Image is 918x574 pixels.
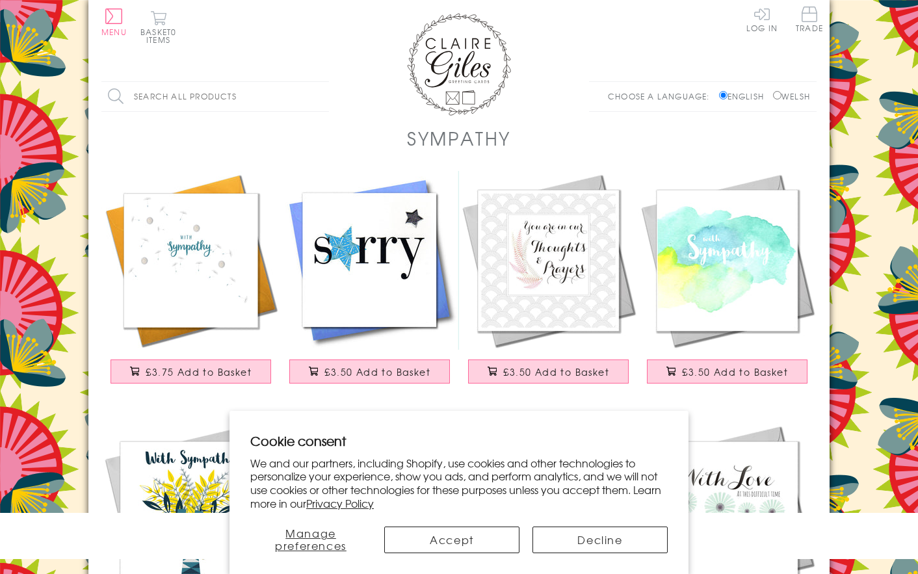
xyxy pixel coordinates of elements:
a: Sympathy Card, Sorry, Thinking of you, Embellished with pompoms £3.75 Add to Basket [101,171,280,397]
button: £3.50 Add to Basket [289,359,451,384]
span: Menu [101,26,127,38]
input: Search [316,82,329,111]
p: We and our partners, including Shopify, use cookies and other technologies to personalize your ex... [250,456,668,510]
button: £3.50 Add to Basket [468,359,629,384]
a: Sympathy, Sorry, Thinking of you Card, Blue Star, Embellished with a padded star £3.50 Add to Basket [280,171,459,397]
span: 0 items [146,26,176,46]
a: Trade [796,7,823,34]
img: Sympathy, Sorry, Thinking of you Card, Watercolour, With Sympathy [638,171,817,350]
span: Manage preferences [275,525,347,553]
img: Sympathy, Sorry, Thinking of you Card, Fern Flowers, Thoughts & Prayers [459,171,638,350]
h2: Cookie consent [250,432,668,450]
input: Welsh [773,91,781,99]
button: £3.50 Add to Basket [647,359,808,384]
span: £3.50 Add to Basket [503,365,609,378]
button: Manage preferences [250,527,371,553]
span: £3.75 Add to Basket [146,365,252,378]
label: English [719,90,770,102]
button: Menu [101,8,127,36]
img: Sympathy Card, Sorry, Thinking of you, Embellished with pompoms [101,171,280,350]
h1: Sympathy [407,125,511,151]
p: Choose a language: [608,90,716,102]
button: Basket0 items [140,10,176,44]
label: Welsh [773,90,810,102]
a: Log In [746,7,778,32]
span: Trade [796,7,823,32]
a: Sympathy, Sorry, Thinking of you Card, Fern Flowers, Thoughts & Prayers £3.50 Add to Basket [459,171,638,397]
button: £3.75 Add to Basket [111,359,272,384]
button: Accept [384,527,519,553]
button: Decline [532,527,668,553]
span: £3.50 Add to Basket [682,365,788,378]
a: Privacy Policy [306,495,374,511]
img: Claire Giles Greetings Cards [407,13,511,116]
img: Sympathy, Sorry, Thinking of you Card, Blue Star, Embellished with a padded star [280,171,459,350]
a: Sympathy, Sorry, Thinking of you Card, Watercolour, With Sympathy £3.50 Add to Basket [638,171,817,397]
span: £3.50 Add to Basket [324,365,430,378]
input: English [719,91,728,99]
input: Search all products [101,82,329,111]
